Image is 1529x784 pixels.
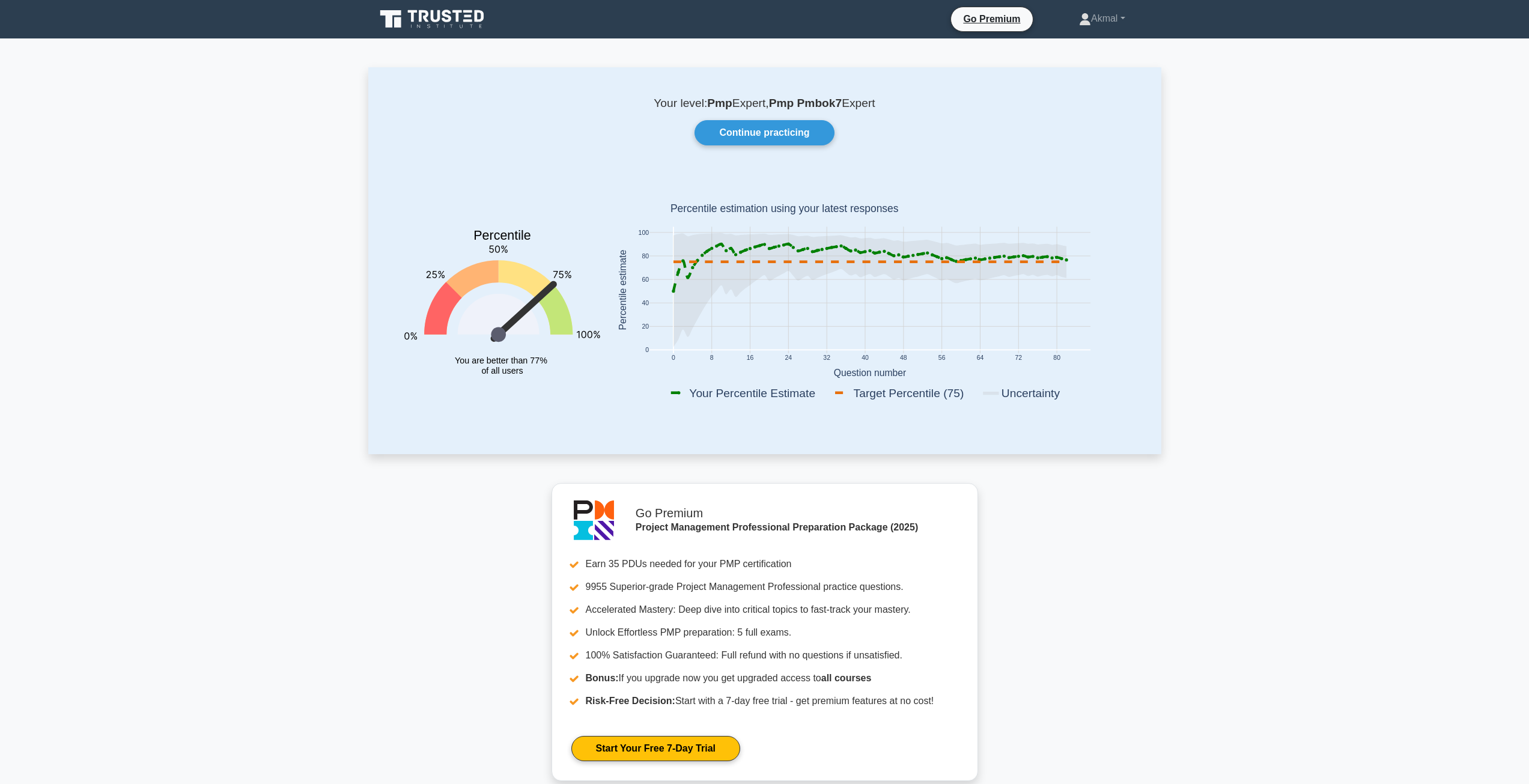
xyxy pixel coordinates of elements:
[862,355,869,362] text: 40
[481,366,523,375] tspan: of all users
[823,355,830,362] text: 32
[769,97,842,109] b: Pmp Pmbok7
[617,250,627,330] text: Percentile estimate
[642,276,649,283] text: 60
[710,355,713,362] text: 8
[900,355,907,362] text: 48
[571,736,740,761] a: Start Your Free 7-Day Trial
[707,97,732,109] b: Pmp
[956,11,1027,26] a: Go Premium
[833,368,906,378] text: Question number
[785,355,792,362] text: 24
[397,96,1132,111] p: Your level: Expert, Expert
[695,120,834,145] a: Continue practicing
[642,300,649,306] text: 40
[473,229,531,243] text: Percentile
[938,355,945,362] text: 56
[455,356,547,365] tspan: You are better than 77%
[670,203,898,215] text: Percentile estimation using your latest responses
[976,355,983,362] text: 64
[1050,7,1154,31] a: Akmal
[645,347,649,354] text: 0
[746,355,753,362] text: 16
[1015,355,1022,362] text: 72
[642,253,649,260] text: 80
[638,229,649,236] text: 100
[642,323,649,330] text: 20
[671,355,675,362] text: 0
[1053,355,1060,362] text: 80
